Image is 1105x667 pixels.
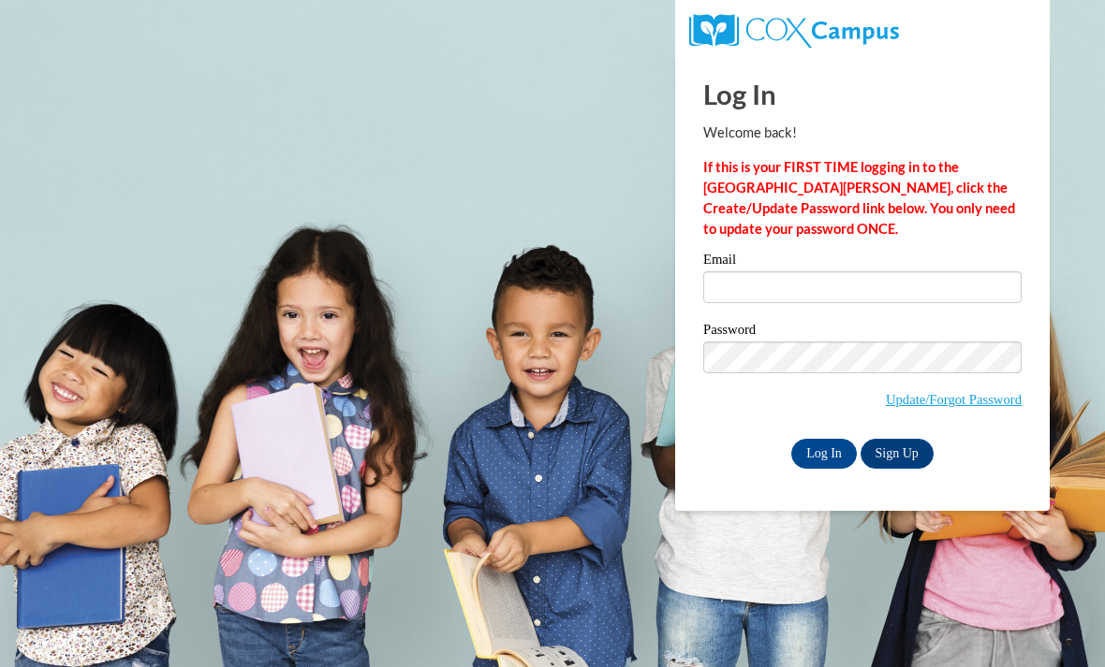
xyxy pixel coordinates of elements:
[861,439,934,469] a: Sign Up
[791,439,857,469] input: Log In
[1030,592,1090,652] iframe: Button to launch messaging window
[703,75,1022,113] h1: Log In
[886,392,1022,407] a: Update/Forgot Password
[703,253,1022,271] label: Email
[703,123,1022,143] p: Welcome back!
[703,159,1015,237] strong: If this is your FIRST TIME logging in to the [GEOGRAPHIC_DATA][PERSON_NAME], click the Create/Upd...
[689,14,899,48] img: COX Campus
[703,323,1022,341] label: Password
